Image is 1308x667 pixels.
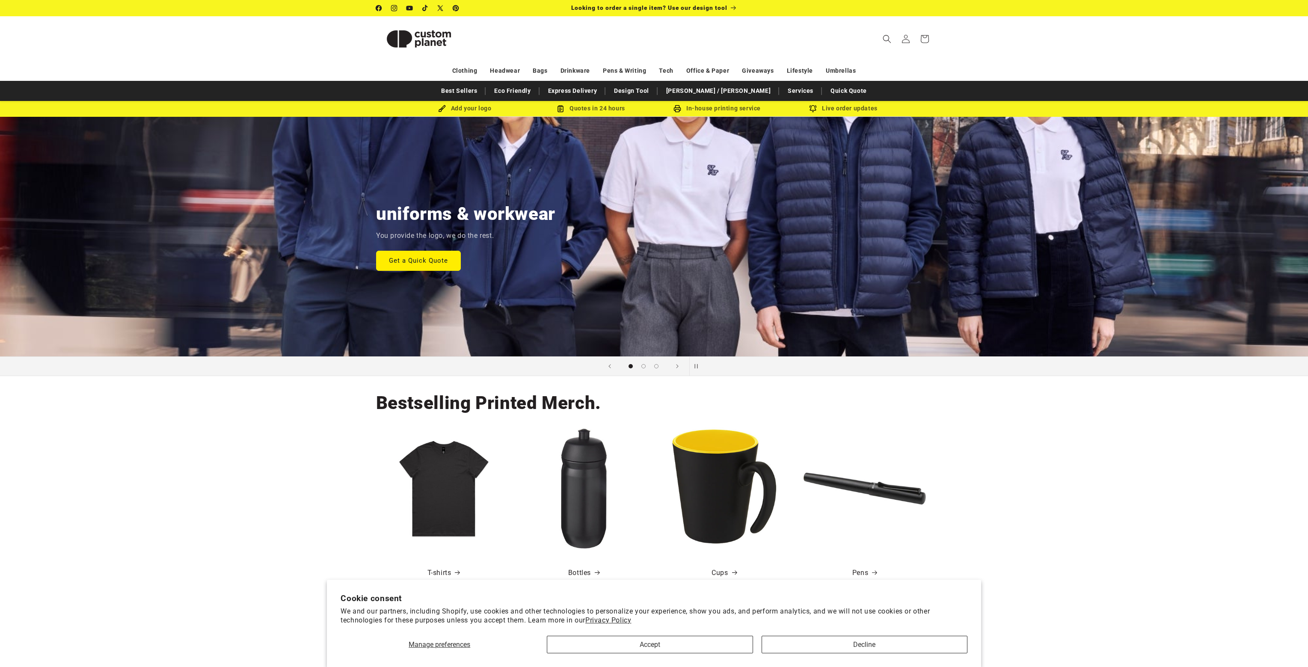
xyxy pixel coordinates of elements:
button: Load slide 3 of 3 [650,360,663,373]
a: Clothing [452,63,478,78]
a: Cups [712,567,736,579]
a: Privacy Policy [585,616,631,624]
button: Accept [547,636,753,653]
p: We and our partners, including Shopify, use cookies and other technologies to personalize your ex... [341,607,967,625]
a: Services [783,83,818,98]
button: Manage preferences [341,636,538,653]
img: Order Updates Icon [557,105,564,113]
a: Express Delivery [544,83,602,98]
h2: Bestselling Printed Merch. [376,391,601,415]
span: Looking to order a single item? Use our design tool [571,4,727,11]
a: Get a Quick Quote [376,250,461,270]
div: Quotes in 24 hours [528,103,654,114]
img: In-house printing [673,105,681,113]
img: Order updates [809,105,817,113]
a: Pens & Writing [603,63,646,78]
a: Office & Paper [686,63,729,78]
a: Headwear [490,63,520,78]
p: You provide the logo, we do the rest. [376,230,494,242]
summary: Search [878,30,896,48]
a: Tech [659,63,673,78]
a: Pens [852,567,877,579]
img: Brush Icon [438,105,446,113]
img: Custom Planet [376,20,462,58]
img: HydroFlex™ 500 ml squeezy sport bottle [523,427,645,550]
a: Bottles [568,567,599,579]
button: Next slide [668,357,687,376]
h2: Cookie consent [341,593,967,603]
div: Add your logo [402,103,528,114]
button: Load slide 1 of 3 [624,360,637,373]
div: In-house printing service [654,103,780,114]
div: Live order updates [780,103,907,114]
button: Previous slide [600,357,619,376]
a: Eco Friendly [490,83,535,98]
a: Best Sellers [437,83,481,98]
h2: uniforms & workwear [376,202,555,225]
button: Decline [762,636,967,653]
a: Bags [533,63,547,78]
button: Pause slideshow [689,357,708,376]
img: Oli 360 ml ceramic mug with handle [663,427,786,550]
a: Design Tool [610,83,653,98]
a: [PERSON_NAME] / [PERSON_NAME] [662,83,775,98]
a: Drinkware [561,63,590,78]
a: Lifestyle [787,63,813,78]
a: Custom Planet [373,16,465,61]
a: T-shirts [427,567,460,579]
iframe: Chat Widget [1265,626,1308,667]
span: Manage preferences [409,640,470,649]
a: Giveaways [742,63,774,78]
a: Quick Quote [826,83,871,98]
a: Umbrellas [826,63,856,78]
button: Load slide 2 of 3 [637,360,650,373]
